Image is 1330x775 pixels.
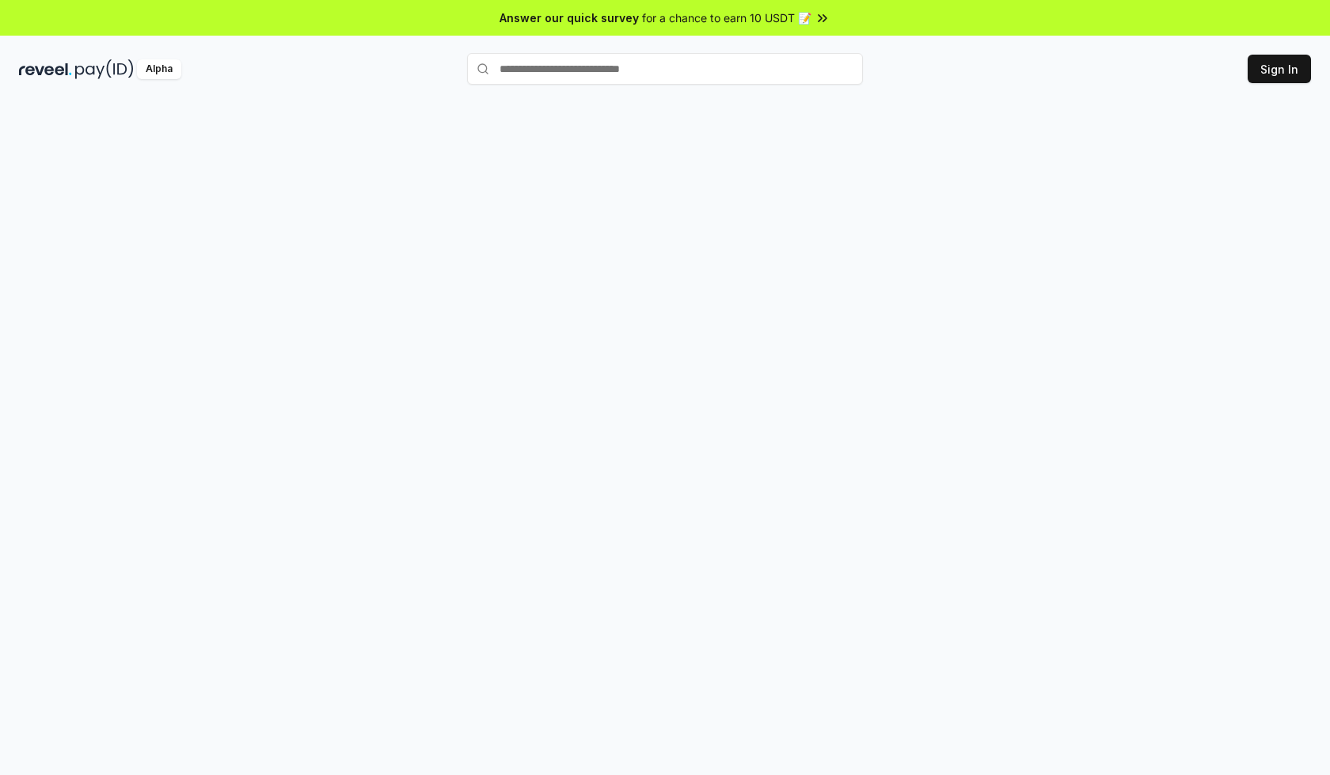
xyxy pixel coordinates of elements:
[19,59,72,79] img: reveel_dark
[642,9,811,26] span: for a chance to earn 10 USDT 📝
[1248,55,1311,83] button: Sign In
[75,59,134,79] img: pay_id
[500,9,639,26] span: Answer our quick survey
[137,59,181,79] div: Alpha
